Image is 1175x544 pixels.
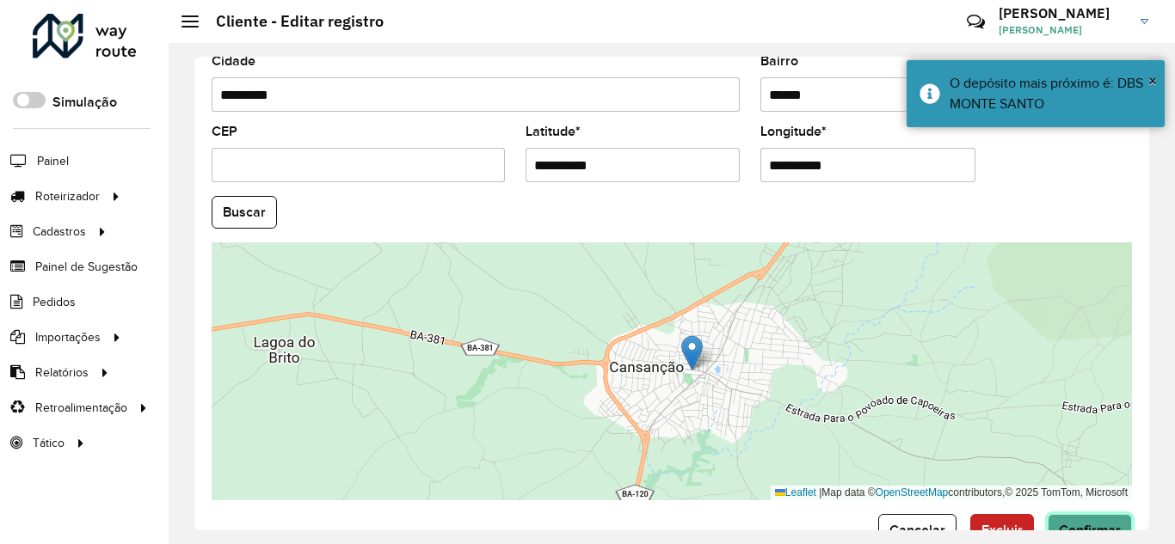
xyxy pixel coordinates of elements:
[760,51,798,71] label: Bairro
[957,3,994,40] a: Contato Rápido
[950,73,1152,114] div: O depósito mais próximo é: DBS MONTE SANTO
[199,12,384,31] h2: Cliente - Editar registro
[52,92,117,113] label: Simulação
[526,121,581,142] label: Latitude
[760,121,827,142] label: Longitude
[35,187,100,205] span: Roteirizador
[212,51,255,71] label: Cidade
[1148,71,1157,90] span: ×
[35,328,101,346] span: Importações
[681,335,703,370] img: Marker
[1059,523,1121,537] span: Confirmar
[33,223,86,241] span: Cadastros
[35,399,127,417] span: Retroalimentação
[876,486,949,498] a: OpenStreetMap
[775,486,816,498] a: Leaflet
[1148,68,1157,94] button: Close
[33,434,65,452] span: Tático
[35,364,89,382] span: Relatórios
[981,523,1023,537] span: Excluir
[771,486,1132,500] div: Map data © contributors,© 2025 TomTom, Microsoft
[999,22,1128,38] span: [PERSON_NAME]
[35,258,138,276] span: Painel de Sugestão
[37,152,69,170] span: Painel
[999,5,1128,21] h3: [PERSON_NAME]
[212,121,237,142] label: CEP
[212,196,277,229] button: Buscar
[889,523,945,537] span: Cancelar
[819,486,821,498] span: |
[33,293,76,311] span: Pedidos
